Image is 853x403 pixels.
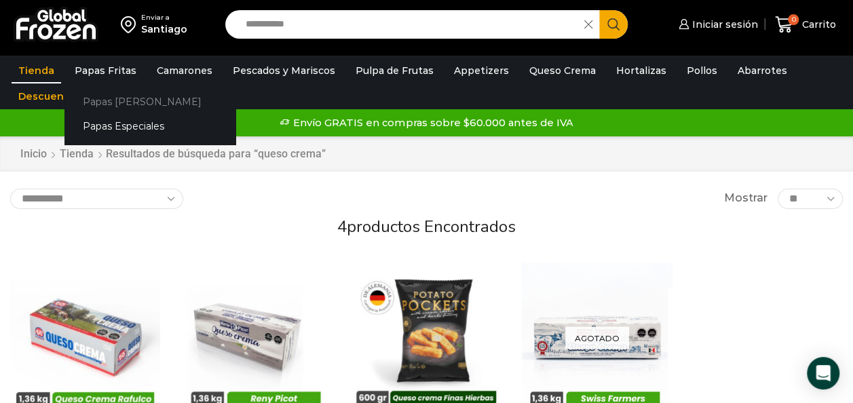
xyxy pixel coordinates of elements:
[731,58,794,83] a: Abarrotes
[347,216,516,237] span: productos encontrados
[20,147,326,162] nav: Breadcrumb
[68,58,143,83] a: Papas Fritas
[150,58,219,83] a: Camarones
[349,58,440,83] a: Pulpa de Frutas
[12,58,61,83] a: Tienda
[10,189,183,209] select: Pedido de la tienda
[609,58,673,83] a: Hortalizas
[141,13,187,22] div: Enviar a
[689,18,758,31] span: Iniciar sesión
[675,11,758,38] a: Iniciar sesión
[447,58,516,83] a: Appetizers
[565,327,629,349] p: Agotado
[807,357,839,389] div: Open Intercom Messenger
[20,147,48,162] a: Inicio
[64,89,235,114] a: Papas [PERSON_NAME]
[59,147,94,162] a: Tienda
[680,58,724,83] a: Pollos
[772,9,839,41] a: 0 Carrito
[121,13,141,36] img: address-field-icon.svg
[337,216,347,237] span: 4
[724,191,767,206] span: Mostrar
[523,58,603,83] a: Queso Crema
[12,83,88,109] a: Descuentos
[141,22,187,36] div: Santiago
[799,18,836,31] span: Carrito
[226,58,342,83] a: Pescados y Mariscos
[599,10,628,39] button: Search button
[64,114,235,139] a: Papas Especiales
[106,147,326,160] h1: Resultados de búsqueda para “queso crema”
[788,14,799,25] span: 0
